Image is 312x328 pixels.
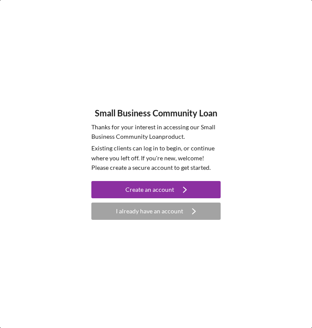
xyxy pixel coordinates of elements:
button: Create an account [91,181,221,198]
button: I already have an account [91,203,221,220]
div: I already have an account [116,203,183,220]
h4: Small Business Community Loan [95,108,217,118]
p: Thanks for your interest in accessing our Small Business Community Loan product. [91,122,221,142]
p: Existing clients can log in to begin, or continue where you left off. If you're new, welcome! Ple... [91,144,221,172]
div: Create an account [125,181,174,198]
a: Create an account [91,181,221,200]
